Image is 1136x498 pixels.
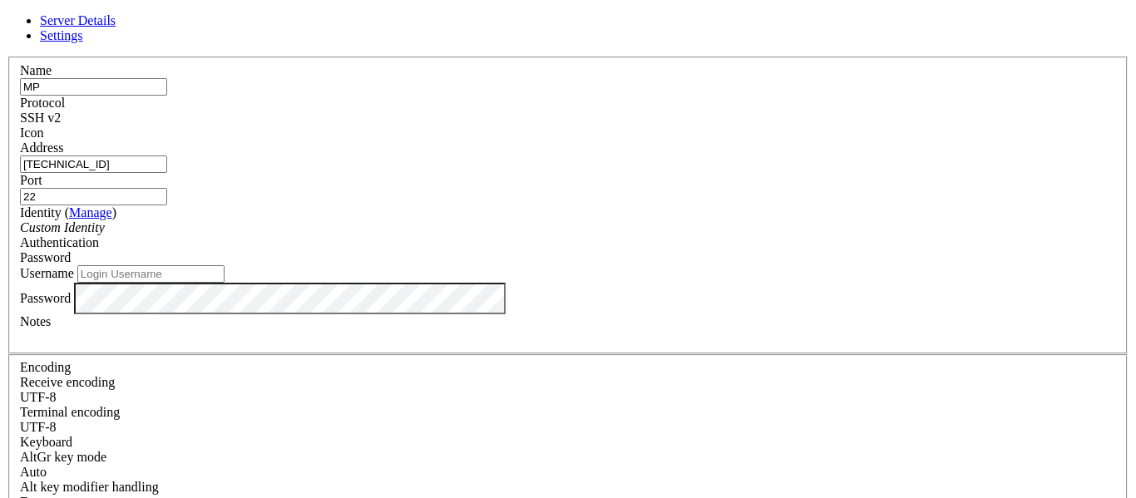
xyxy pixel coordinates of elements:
[20,420,57,434] span: UTF-8
[69,205,112,219] a: Manage
[40,28,83,42] a: Settings
[20,375,115,389] label: Set the expected encoding for data received from the host. If the encodings do not match, visual ...
[20,111,61,125] span: SSH v2
[20,205,116,219] label: Identity
[40,13,116,27] a: Server Details
[20,360,71,374] label: Encoding
[20,126,43,140] label: Icon
[20,465,47,479] span: Auto
[77,265,225,283] input: Login Username
[20,266,74,280] label: Username
[20,188,167,205] input: Port Number
[20,450,106,464] label: Set the expected encoding for data received from the host. If the encodings do not match, visual ...
[20,480,159,494] label: Controls how the Alt key is handled. Escape: Send an ESC prefix. 8-Bit: Add 128 to the typed char...
[20,465,1116,480] div: Auto
[20,220,1116,235] div: Custom Identity
[20,314,51,328] label: Notes
[20,173,42,187] label: Port
[20,235,99,249] label: Authentication
[20,435,72,449] label: Keyboard
[20,420,1116,435] div: UTF-8
[20,250,71,264] span: Password
[20,220,105,234] i: Custom Identity
[20,63,52,77] label: Name
[20,155,167,173] input: Host Name or IP
[20,78,167,96] input: Server Name
[20,390,1116,405] div: UTF-8
[20,405,120,419] label: The default terminal encoding. ISO-2022 enables character map translations (like graphics maps). ...
[65,205,116,219] span: ( )
[20,111,1116,126] div: SSH v2
[20,96,65,110] label: Protocol
[20,290,71,304] label: Password
[20,390,57,404] span: UTF-8
[20,250,1116,265] div: Password
[20,141,63,155] label: Address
